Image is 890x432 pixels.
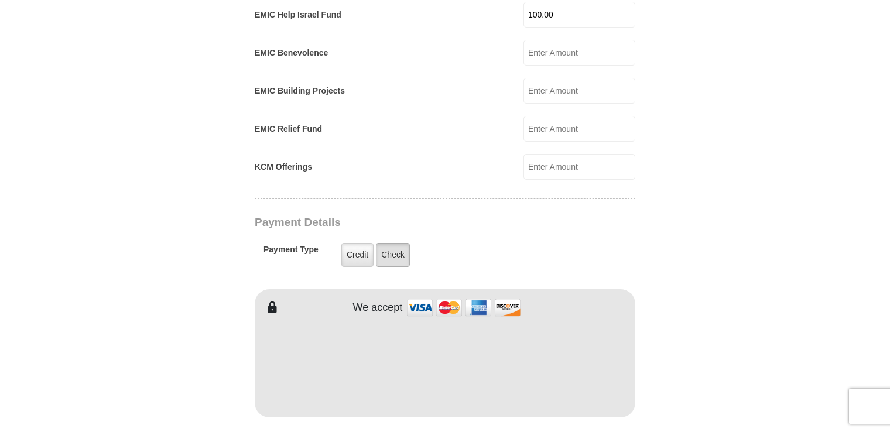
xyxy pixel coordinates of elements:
label: EMIC Building Projects [255,85,345,97]
label: KCM Offerings [255,161,312,173]
img: credit cards accepted [405,295,522,320]
label: EMIC Benevolence [255,47,328,59]
h5: Payment Type [263,245,319,260]
input: Enter Amount [523,154,635,180]
input: Enter Amount [523,2,635,28]
label: Credit [341,243,374,267]
input: Enter Amount [523,78,635,104]
input: Enter Amount [523,40,635,66]
label: Check [376,243,410,267]
h4: We accept [353,301,403,314]
label: EMIC Relief Fund [255,123,322,135]
label: EMIC Help Israel Fund [255,9,341,21]
input: Enter Amount [523,116,635,142]
h3: Payment Details [255,216,553,229]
